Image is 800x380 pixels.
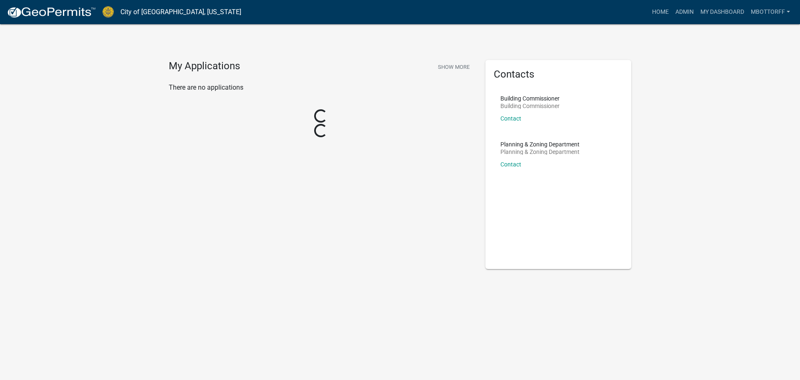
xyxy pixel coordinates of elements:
a: Home [649,4,672,20]
p: Building Commissioner [500,96,560,101]
img: City of Jeffersonville, Indiana [102,6,114,18]
a: Mbottorff [747,4,793,20]
a: City of [GEOGRAPHIC_DATA], [US_STATE] [120,5,241,19]
a: Admin [672,4,697,20]
a: Contact [500,161,521,168]
h5: Contacts [494,68,623,81]
h4: My Applications [169,60,240,73]
p: There are no applications [169,83,473,93]
a: My Dashboard [697,4,747,20]
button: Show More [435,60,473,74]
p: Building Commissioner [500,103,560,109]
a: Contact [500,115,521,122]
p: Planning & Zoning Department [500,141,580,147]
p: Planning & Zoning Department [500,149,580,155]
